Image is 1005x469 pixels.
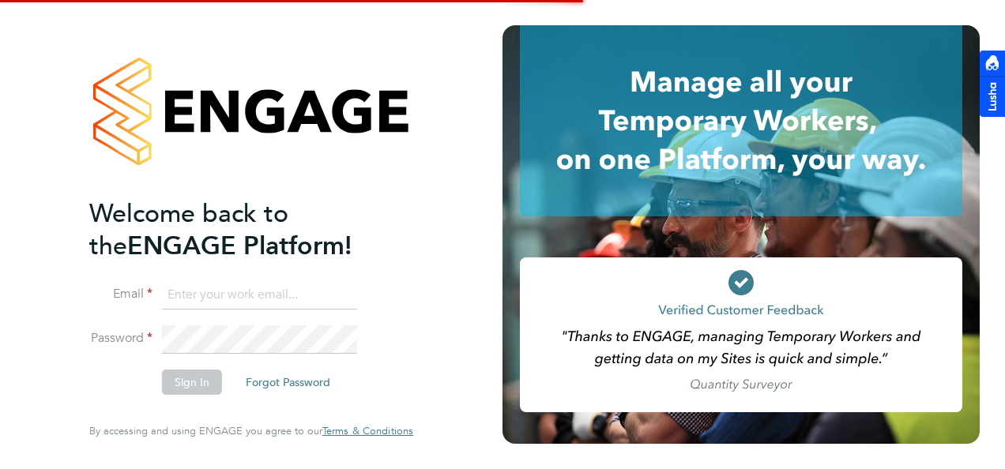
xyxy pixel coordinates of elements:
span: Terms & Conditions [322,424,413,437]
button: Sign In [162,370,222,395]
span: By accessing and using ENGAGE you agree to our [89,424,413,437]
input: Enter your work email... [162,281,357,310]
label: Email [89,286,152,302]
label: Password [89,330,152,347]
h2: ENGAGE Platform! [89,197,397,262]
span: Welcome back to the [89,198,288,261]
button: Forgot Password [233,370,343,395]
a: Terms & Conditions [322,425,413,437]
